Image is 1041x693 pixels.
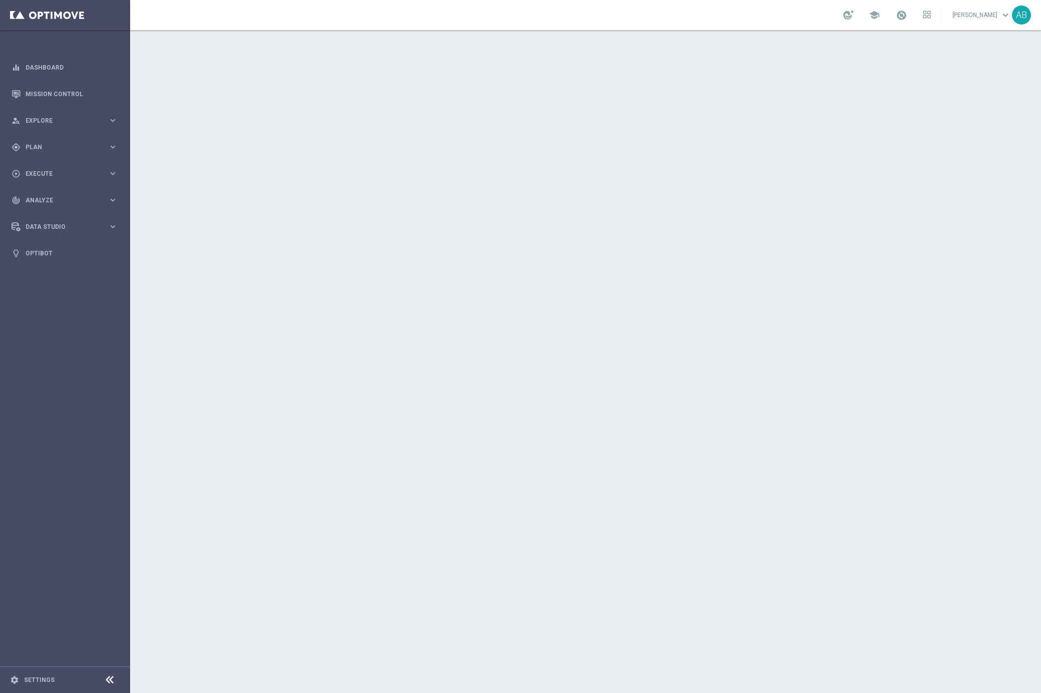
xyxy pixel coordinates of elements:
div: Plan [12,143,108,152]
i: person_search [12,116,21,125]
button: Mission Control [11,90,118,98]
span: Execute [26,171,108,177]
span: keyboard_arrow_down [1000,10,1011,21]
span: Data Studio [26,224,108,230]
i: equalizer [12,63,21,72]
i: keyboard_arrow_right [108,142,118,152]
i: keyboard_arrow_right [108,169,118,178]
div: Data Studio [12,222,108,231]
button: person_search Explore keyboard_arrow_right [11,117,118,125]
a: Dashboard [26,54,118,81]
span: school [869,10,880,21]
div: Analyze [12,196,108,205]
a: Optibot [26,240,118,266]
span: Analyze [26,197,108,203]
i: gps_fixed [12,143,21,152]
div: Mission Control [12,81,118,107]
div: AB [1012,6,1031,25]
span: Plan [26,144,108,150]
button: equalizer Dashboard [11,64,118,72]
i: play_circle_outline [12,169,21,178]
button: track_changes Analyze keyboard_arrow_right [11,196,118,204]
i: lightbulb [12,249,21,258]
div: Dashboard [12,54,118,81]
i: keyboard_arrow_right [108,116,118,125]
button: play_circle_outline Execute keyboard_arrow_right [11,170,118,178]
a: [PERSON_NAME]keyboard_arrow_down [951,8,1012,23]
span: Explore [26,118,108,124]
button: lightbulb Optibot [11,249,118,257]
div: Execute [12,169,108,178]
i: keyboard_arrow_right [108,222,118,231]
i: track_changes [12,196,21,205]
a: Mission Control [26,81,118,107]
i: settings [10,675,19,684]
button: gps_fixed Plan keyboard_arrow_right [11,143,118,151]
div: Explore [12,116,108,125]
i: keyboard_arrow_right [108,195,118,205]
a: Settings [24,677,55,683]
button: Data Studio keyboard_arrow_right [11,223,118,231]
div: Optibot [12,240,118,266]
